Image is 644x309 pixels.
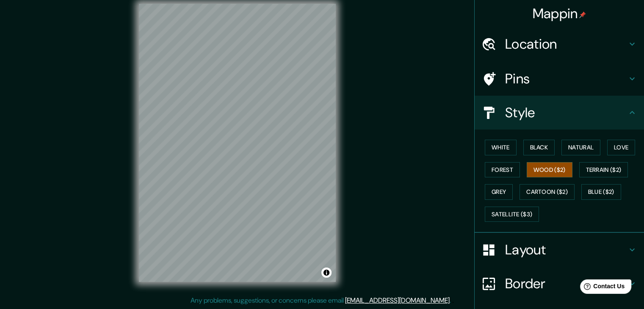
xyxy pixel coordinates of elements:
h4: Pins [505,70,627,87]
div: Pins [475,62,644,96]
div: Style [475,96,644,130]
button: Grey [485,184,513,200]
h4: Layout [505,241,627,258]
button: Black [523,140,555,155]
a: [EMAIL_ADDRESS][DOMAIN_NAME] [345,296,450,305]
button: Love [607,140,635,155]
h4: Border [505,275,627,292]
div: . [451,295,452,306]
div: . [452,295,454,306]
div: Location [475,27,644,61]
div: Border [475,267,644,301]
h4: Mappin [533,5,586,22]
button: Cartoon ($2) [520,184,575,200]
button: Forest [485,162,520,178]
div: Layout [475,233,644,267]
button: Wood ($2) [527,162,572,178]
iframe: Help widget launcher [569,276,635,300]
h4: Location [505,36,627,52]
p: Any problems, suggestions, or concerns please email . [191,295,451,306]
button: Satellite ($3) [485,207,539,222]
button: Blue ($2) [581,184,621,200]
img: pin-icon.png [579,11,586,18]
button: White [485,140,517,155]
button: Natural [561,140,600,155]
button: Toggle attribution [321,268,332,278]
h4: Style [505,104,627,121]
canvas: Map [139,4,336,282]
button: Terrain ($2) [579,162,628,178]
